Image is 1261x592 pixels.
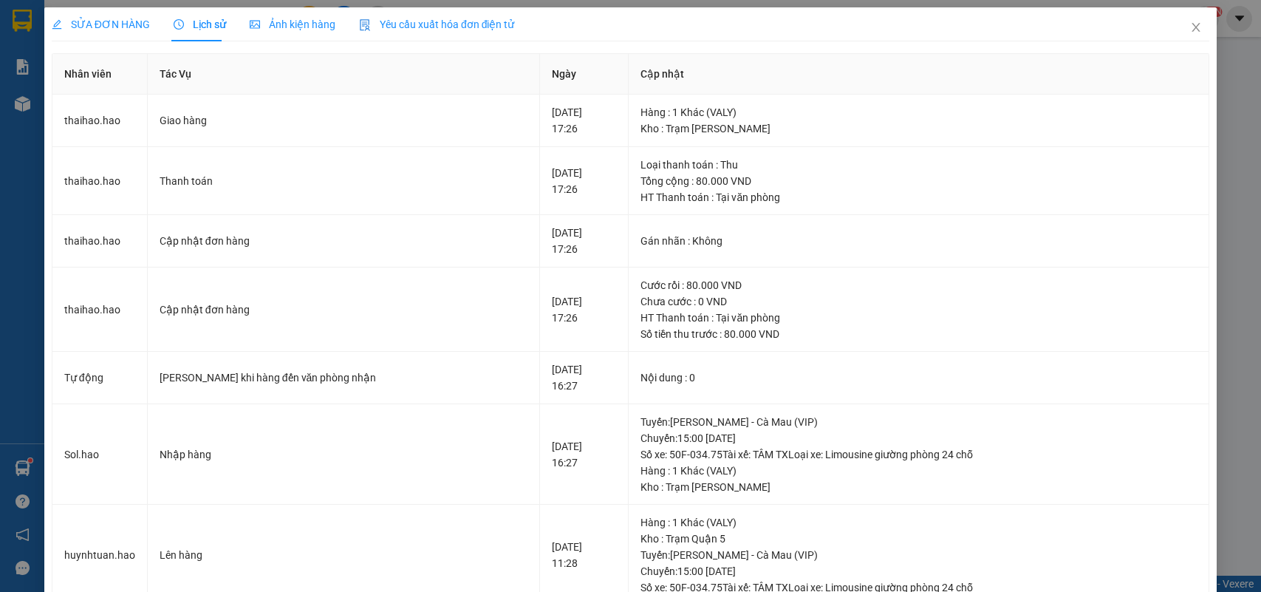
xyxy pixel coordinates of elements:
[160,302,527,318] div: Cập nhật đơn hàng
[640,310,1197,326] div: HT Thanh toán : Tại văn phòng
[640,233,1197,249] div: Gán nhãn : Không
[148,54,540,95] th: Tác Vụ
[640,479,1197,495] div: Kho : Trạm [PERSON_NAME]
[640,293,1197,310] div: Chưa cước : 0 VND
[552,225,616,257] div: [DATE] 17:26
[640,104,1197,120] div: Hàng : 1 Khác (VALY)
[640,514,1197,531] div: Hàng : 1 Khác (VALY)
[629,54,1209,95] th: Cập nhật
[160,112,527,129] div: Giao hàng
[359,19,371,31] img: icon
[359,18,515,30] span: Yêu cầu xuất hóa đơn điện tử
[52,215,148,268] td: thaihao.hao
[540,54,629,95] th: Ngày
[250,18,335,30] span: Ảnh kiện hàng
[52,18,150,30] span: SỬA ĐƠN HÀNG
[174,19,184,30] span: clock-circle
[52,404,148,506] td: Sol.hao
[640,277,1197,293] div: Cước rồi : 80.000 VND
[552,104,616,137] div: [DATE] 17:26
[552,539,616,571] div: [DATE] 11:28
[640,120,1197,137] div: Kho : Trạm [PERSON_NAME]
[174,18,226,30] span: Lịch sử
[160,370,527,386] div: [PERSON_NAME] khi hàng đến văn phòng nhận
[52,95,148,147] td: thaihao.hao
[160,547,527,563] div: Lên hàng
[552,293,616,326] div: [DATE] 17:26
[640,531,1197,547] div: Kho : Trạm Quận 5
[640,414,1197,463] div: Tuyến : [PERSON_NAME] - Cà Mau (VIP) Chuyến: 15:00 [DATE] Số xe: 50F-034.75 Tài xế: TÂM TX Loại x...
[640,326,1197,342] div: Số tiền thu trước : 80.000 VND
[640,157,1197,173] div: Loại thanh toán : Thu
[640,463,1197,479] div: Hàng : 1 Khác (VALY)
[552,361,616,394] div: [DATE] 16:27
[52,19,62,30] span: edit
[52,268,148,353] td: thaihao.hao
[1190,21,1202,33] span: close
[640,370,1197,386] div: Nội dung : 0
[552,165,616,197] div: [DATE] 17:26
[52,352,148,404] td: Tự động
[160,233,527,249] div: Cập nhật đơn hàng
[52,147,148,216] td: thaihao.hao
[160,446,527,463] div: Nhập hàng
[160,173,527,189] div: Thanh toán
[250,19,260,30] span: picture
[640,173,1197,189] div: Tổng cộng : 80.000 VND
[552,438,616,471] div: [DATE] 16:27
[1175,7,1217,49] button: Close
[52,54,148,95] th: Nhân viên
[640,189,1197,205] div: HT Thanh toán : Tại văn phòng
